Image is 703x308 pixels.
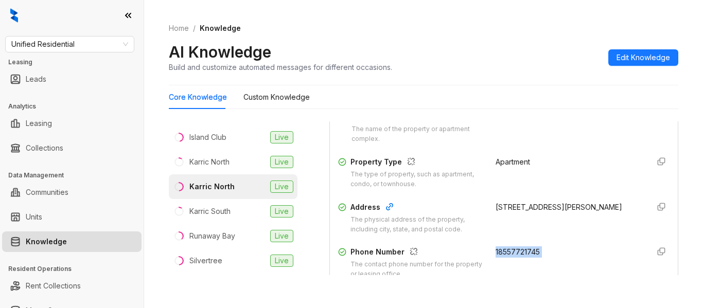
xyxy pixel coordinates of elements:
[2,182,142,203] li: Communities
[270,205,293,218] span: Live
[26,276,81,296] a: Rent Collections
[169,62,392,73] div: Build and customize automated messages for different occasions.
[270,131,293,143] span: Live
[8,102,144,111] h3: Analytics
[350,202,483,215] div: Address
[270,230,293,242] span: Live
[270,255,293,267] span: Live
[169,92,227,103] div: Core Knowledge
[11,37,128,52] span: Unified Residential
[496,247,540,256] span: 18557721745
[26,113,52,134] a: Leasing
[350,156,483,170] div: Property Type
[350,170,483,189] div: The type of property, such as apartment, condo, or townhouse.
[617,52,670,63] span: Edit Knowledge
[608,49,678,66] button: Edit Knowledge
[2,113,142,134] li: Leasing
[189,230,235,242] div: Runaway Bay
[2,207,142,227] li: Units
[189,255,222,266] div: Silvertree
[26,69,46,89] a: Leads
[8,171,144,180] h3: Data Management
[8,58,144,67] h3: Leasing
[270,180,293,193] span: Live
[351,124,483,144] div: The name of the property or apartment complex.
[496,157,530,166] span: Apartment
[189,206,231,217] div: Karric South
[26,138,63,158] a: Collections
[189,156,230,168] div: Karric North
[169,42,271,62] h2: AI Knowledge
[350,246,483,260] div: Phone Number
[26,182,68,203] a: Communities
[350,215,483,234] div: The physical address of the property, including city, state, and postal code.
[26,207,42,227] a: Units
[270,156,293,168] span: Live
[243,92,310,103] div: Custom Knowledge
[200,24,241,32] span: Knowledge
[496,202,641,213] div: [STREET_ADDRESS][PERSON_NAME]
[350,260,483,279] div: The contact phone number for the property or leasing office.
[26,231,67,252] a: Knowledge
[167,23,191,34] a: Home
[189,132,226,143] div: Island Club
[2,138,142,158] li: Collections
[189,181,235,192] div: Karric North
[8,264,144,274] h3: Resident Operations
[2,276,142,296] li: Rent Collections
[10,8,18,23] img: logo
[2,69,142,89] li: Leads
[2,231,142,252] li: Knowledge
[193,23,196,34] li: /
